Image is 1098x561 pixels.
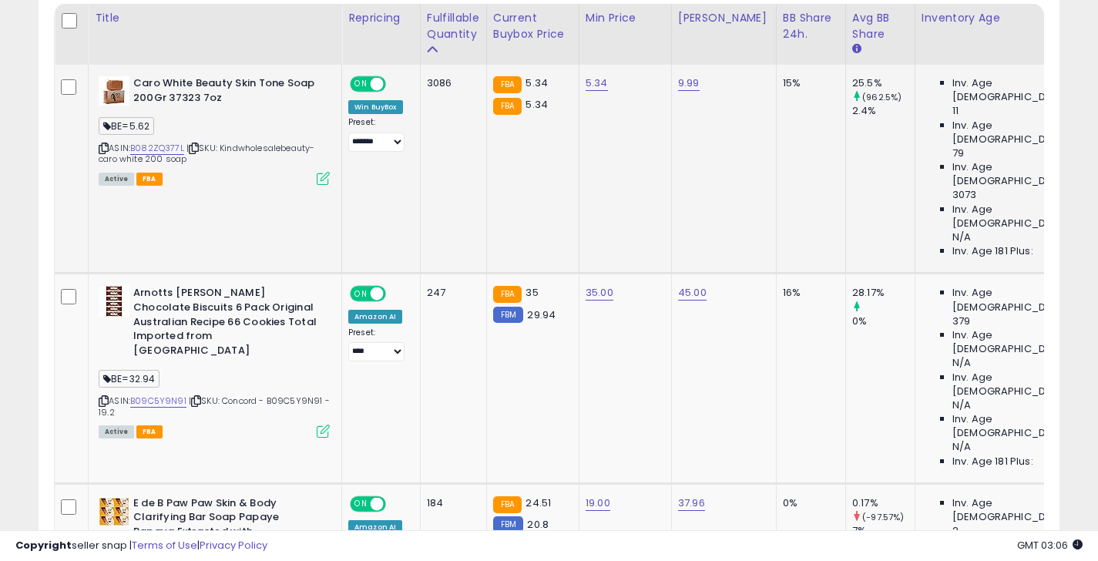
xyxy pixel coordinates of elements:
[852,286,915,300] div: 28.17%
[783,286,834,300] div: 16%
[427,10,480,42] div: Fulfillable Quantity
[348,328,408,362] div: Preset:
[952,371,1093,398] span: Inv. Age [DEMOGRAPHIC_DATA]:
[133,286,321,361] b: Arnotts [PERSON_NAME] Chocolate Biscuits 6 Pack Original Australian Recipe 66 Cookies Total Impor...
[678,76,700,91] a: 9.99
[852,42,861,56] small: Avg BB Share.
[99,117,154,135] span: BE=5.62
[493,496,522,513] small: FBA
[95,10,335,26] div: Title
[852,496,915,510] div: 0.17%
[99,425,134,438] span: All listings currently available for purchase on Amazon
[427,76,475,90] div: 3086
[133,76,321,109] b: Caro White Beauty Skin Tone Soap 200Gr 37323 7oz
[351,287,371,301] span: ON
[99,370,159,388] span: BE=32.94
[952,328,1093,356] span: Inv. Age [DEMOGRAPHIC_DATA]:
[99,173,134,186] span: All listings currently available for purchase on Amazon
[852,314,915,328] div: 0%
[99,76,330,183] div: ASIN:
[348,100,403,114] div: Win BuyBox
[15,539,267,553] div: seller snap | |
[952,160,1093,188] span: Inv. Age [DEMOGRAPHIC_DATA]:
[200,538,267,553] a: Privacy Policy
[586,76,608,91] a: 5.34
[1017,538,1083,553] span: 2025-10-14 03:06 GMT
[586,285,613,301] a: 35.00
[952,146,964,160] span: 79
[586,495,610,511] a: 19.00
[99,286,129,317] img: 41dxNdmiKSL._SL40_.jpg
[99,496,129,527] img: 51WBX2N+ugL._SL40_.jpg
[348,10,414,26] div: Repricing
[493,98,522,115] small: FBA
[99,76,129,106] img: 41iifNkd4pL._SL40_.jpg
[351,78,371,91] span: ON
[99,286,330,436] div: ASIN:
[586,10,665,26] div: Min Price
[952,230,971,244] span: N/A
[952,398,971,412] span: N/A
[427,496,475,510] div: 184
[952,440,971,454] span: N/A
[525,285,538,300] span: 35
[351,497,371,510] span: ON
[783,76,834,90] div: 15%
[952,203,1093,230] span: Inv. Age [DEMOGRAPHIC_DATA]-180:
[493,76,522,93] small: FBA
[130,395,186,408] a: B09C5Y9N91
[99,395,330,418] span: | SKU: Concord - B09C5Y9N91 - 19.2
[493,286,522,303] small: FBA
[136,425,163,438] span: FBA
[952,244,1033,258] span: Inv. Age 181 Plus:
[952,119,1093,146] span: Inv. Age [DEMOGRAPHIC_DATA]:
[952,188,977,202] span: 3073
[952,314,970,328] span: 379
[678,495,705,511] a: 37.96
[852,76,915,90] div: 25.5%
[952,104,959,118] span: 11
[525,495,551,510] span: 24.51
[952,496,1093,524] span: Inv. Age [DEMOGRAPHIC_DATA]:
[678,285,707,301] a: 45.00
[525,97,548,112] span: 5.34
[525,76,548,90] span: 5.34
[99,142,315,165] span: | SKU: Kindwholesalebeauty-caro white 200 soap
[952,76,1093,104] span: Inv. Age [DEMOGRAPHIC_DATA]:
[493,307,523,323] small: FBM
[852,104,915,118] div: 2.4%
[348,117,408,152] div: Preset:
[527,307,556,322] span: 29.94
[952,412,1093,440] span: Inv. Age [DEMOGRAPHIC_DATA]-180:
[427,286,475,300] div: 247
[15,538,72,553] strong: Copyright
[862,511,904,523] small: (-97.57%)
[952,356,971,370] span: N/A
[952,455,1033,469] span: Inv. Age 181 Plus:
[384,287,408,301] span: OFF
[130,142,184,155] a: B082ZQ377L
[783,496,834,510] div: 0%
[136,173,163,186] span: FBA
[348,310,402,324] div: Amazon AI
[384,497,408,510] span: OFF
[384,78,408,91] span: OFF
[783,10,839,42] div: BB Share 24h.
[852,10,908,42] div: Avg BB Share
[493,10,573,42] div: Current Buybox Price
[862,91,902,103] small: (962.5%)
[132,538,197,553] a: Terms of Use
[678,10,770,26] div: [PERSON_NAME]
[952,286,1093,314] span: Inv. Age [DEMOGRAPHIC_DATA]:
